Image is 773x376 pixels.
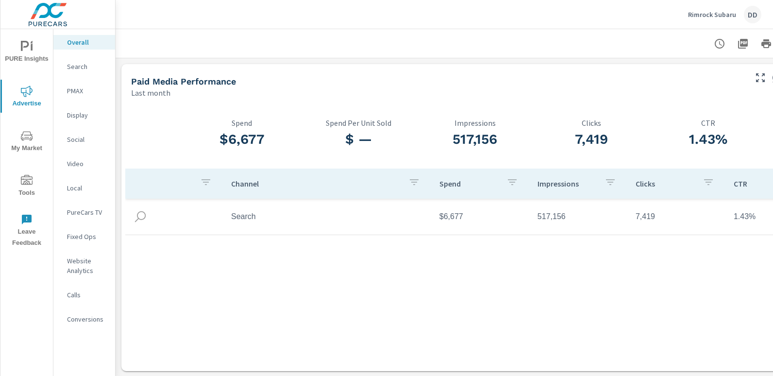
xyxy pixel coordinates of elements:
[53,132,115,147] div: Social
[300,119,417,127] p: Spend Per Unit Sold
[67,207,107,217] p: PureCars TV
[3,85,50,109] span: Advertise
[53,254,115,278] div: Website Analytics
[53,181,115,195] div: Local
[650,119,766,127] p: CTR
[184,119,300,127] p: Spend
[3,214,50,249] span: Leave Feedback
[417,131,533,148] h3: 517,156
[3,175,50,199] span: Tools
[67,37,107,47] p: Overall
[53,229,115,244] div: Fixed Ops
[184,131,300,148] h3: $6,677
[133,209,148,224] img: icon-search.svg
[53,108,115,122] div: Display
[67,232,107,241] p: Fixed Ops
[0,29,53,253] div: nav menu
[733,34,753,53] button: "Export Report to PDF"
[131,76,236,86] h5: Paid Media Performance
[53,156,115,171] div: Video
[432,205,530,229] td: $6,677
[439,179,499,188] p: Spend
[533,131,650,148] h3: 7,419
[753,70,768,85] button: Make Fullscreen
[53,288,115,302] div: Calls
[628,205,726,229] td: 7,419
[67,62,107,71] p: Search
[67,159,107,169] p: Video
[53,35,115,50] div: Overall
[530,205,628,229] td: 517,156
[67,110,107,120] p: Display
[53,59,115,74] div: Search
[131,87,170,99] p: Last month
[3,41,50,65] span: PURE Insights
[67,183,107,193] p: Local
[67,86,107,96] p: PMAX
[417,119,533,127] p: Impressions
[67,314,107,324] p: Conversions
[636,179,695,188] p: Clicks
[533,119,650,127] p: Clicks
[300,131,417,148] h3: $ —
[538,179,597,188] p: Impressions
[688,10,736,19] p: Rimrock Subaru
[67,135,107,144] p: Social
[53,84,115,98] div: PMAX
[3,130,50,154] span: My Market
[67,290,107,300] p: Calls
[744,6,761,23] div: DD
[53,312,115,326] div: Conversions
[67,256,107,275] p: Website Analytics
[223,205,432,229] td: Search
[231,179,401,188] p: Channel
[650,131,766,148] h3: 1.43%
[53,205,115,220] div: PureCars TV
